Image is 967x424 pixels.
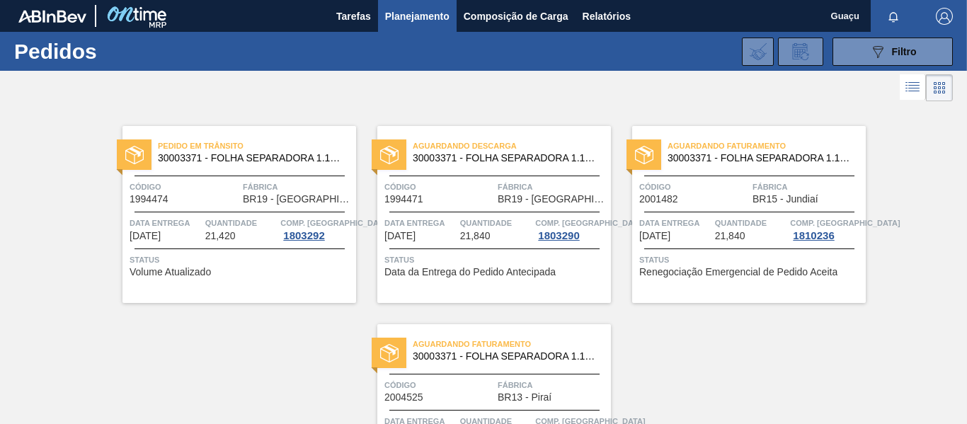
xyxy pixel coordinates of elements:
[336,8,371,25] span: Tarefas
[715,216,787,230] span: Quantidade
[639,267,837,277] span: Renegociação Emergencial de Pedido Aceita
[668,139,866,153] span: Aguardando Faturamento
[385,8,450,25] span: Planejamento
[356,126,611,303] a: statusAguardando Descarga30003371 - FOLHA SEPARADORA 1.175 mm x 980 mm;Código1994471FábricaBR19 -...
[125,146,144,164] img: status
[611,126,866,303] a: statusAguardando Faturamento30003371 - FOLHA SEPARADORA 1.175 mm x 980 mm;Código2001482FábricaBR1...
[900,74,926,101] div: Visão em Lista
[460,231,491,241] span: 21,840
[832,38,953,66] button: Filtro
[158,139,356,153] span: Pedido em Trânsito
[892,46,917,57] span: Filtro
[742,38,774,66] div: Importar Negociações dos Pedidos
[384,267,556,277] span: Data da Entrega do Pedido Antecipada
[243,180,353,194] span: Fábrica
[413,351,600,362] span: 30003371 - FOLHA SEPARADORA 1.175 mm x 980 mm;
[413,153,600,164] span: 30003371 - FOLHA SEPARADORA 1.175 mm x 980 mm;
[639,216,711,230] span: Data entrega
[753,180,862,194] span: Fábrica
[384,180,494,194] span: Código
[205,231,236,241] span: 21,420
[413,139,611,153] span: Aguardando Descarga
[639,231,670,241] span: 22/09/2025
[790,216,900,230] span: Comp. Carga
[130,231,161,241] span: 31/08/2025
[130,180,239,194] span: Código
[384,216,457,230] span: Data entrega
[639,194,678,205] span: 2001482
[18,10,86,23] img: TNhmsLtSVTkK8tSr43FrP2fwEKptu5GPRR3wAAAABJRU5ErkJggg==
[668,153,854,164] span: 30003371 - FOLHA SEPARADORA 1.175 mm x 980 mm;
[790,216,862,241] a: Comp. [GEOGRAPHIC_DATA]1810236
[384,253,607,267] span: Status
[280,230,327,241] div: 1803292
[280,216,390,230] span: Comp. Carga
[101,126,356,303] a: statusPedido em Trânsito30003371 - FOLHA SEPARADORA 1.175 mm x 980 mm;Código1994474FábricaBR19 - ...
[464,8,568,25] span: Composição de Carga
[14,43,212,59] h1: Pedidos
[380,344,399,362] img: status
[205,216,277,230] span: Quantidade
[243,194,353,205] span: BR19 - Nova Rio
[639,253,862,267] span: Status
[413,337,611,351] span: Aguardando Faturamento
[926,74,953,101] div: Visão em Cards
[130,194,168,205] span: 1994474
[778,38,823,66] div: Solicitação de Revisão de Pedidos
[498,378,607,392] span: Fábrica
[583,8,631,25] span: Relatórios
[535,230,582,241] div: 1803290
[498,180,607,194] span: Fábrica
[715,231,745,241] span: 21,840
[498,194,607,205] span: BR19 - Nova Rio
[130,216,202,230] span: Data entrega
[384,392,423,403] span: 2004525
[460,216,532,230] span: Quantidade
[130,253,353,267] span: Status
[936,8,953,25] img: Logout
[380,146,399,164] img: status
[384,231,416,241] span: 31/08/2025
[535,216,607,241] a: Comp. [GEOGRAPHIC_DATA]1803290
[753,194,818,205] span: BR15 - Jundiaí
[635,146,653,164] img: status
[158,153,345,164] span: 30003371 - FOLHA SEPARADORA 1.175 mm x 980 mm;
[498,392,551,403] span: BR13 - Piraí
[384,194,423,205] span: 1994471
[535,216,645,230] span: Comp. Carga
[280,216,353,241] a: Comp. [GEOGRAPHIC_DATA]1803292
[130,267,211,277] span: Volume Atualizado
[790,230,837,241] div: 1810236
[639,180,749,194] span: Código
[384,378,494,392] span: Código
[871,6,916,26] button: Notificações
